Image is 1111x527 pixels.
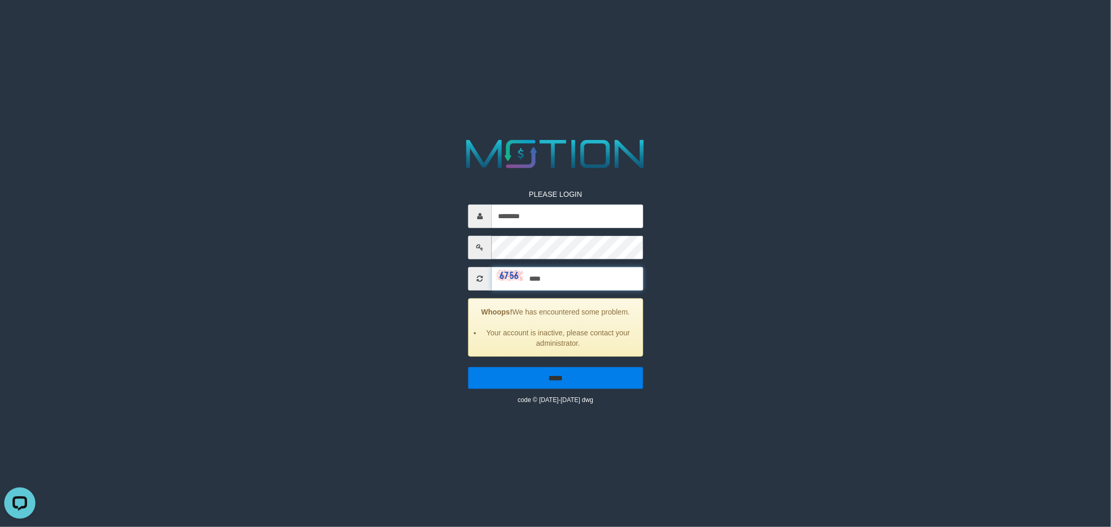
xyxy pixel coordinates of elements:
[518,396,593,403] small: code © [DATE]-[DATE] dwg
[458,135,653,173] img: MOTION_logo.png
[468,298,643,356] div: We has encountered some problem.
[481,307,513,316] strong: Whoops!
[4,4,35,35] button: Open LiveChat chat widget
[482,327,635,348] li: Your account is inactive, please contact your administrator.
[497,270,523,281] img: captcha
[468,189,643,199] p: PLEASE LOGIN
